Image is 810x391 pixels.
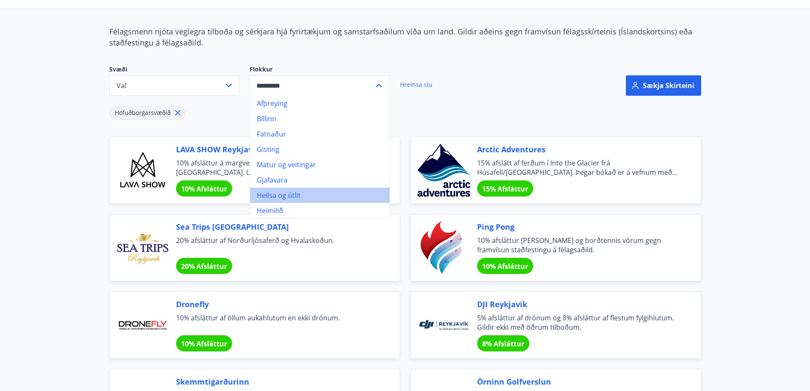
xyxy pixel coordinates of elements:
[477,299,680,310] span: DJI Reykjavik
[250,172,389,188] li: Gjafavara
[181,339,227,348] span: 10% Afsláttur
[250,96,389,111] li: Afþreying
[477,144,680,155] span: Arctic Adventures
[400,75,432,94] a: Hreinsa síu
[477,221,680,232] span: Ping Pong
[250,65,390,74] label: Flokkur
[477,236,680,254] span: 10% afsláttur [PERSON_NAME] og borðtennis vörum gegn framvísun staðfestingu á félagsaðild.
[181,184,227,194] span: 10% Afsláttur
[482,184,528,194] span: 15% Afsláttur
[477,313,680,332] span: 5% afsláttur af drónum og 8% afsláttur af flestum fylgihlutum. Gildir ekki með öðrum tilboðum.
[626,75,701,96] button: Sækja skírteini
[181,262,227,271] span: 20% Afsláttur
[250,142,389,157] li: Gisting
[176,299,379,310] span: Dronefly
[477,158,680,177] span: 15% afslátt af ferðum í Into the Glacier frá Húsafell/[GEOGRAPHIC_DATA]. Þegar bókað er á vefnum ...
[482,262,528,271] span: 10% Afsláttur
[250,188,389,203] li: Heilsa og útlit
[176,313,379,332] span: 10% afsláttur af öllum aukahlutum en ekki drónum.
[250,111,389,126] li: Bíllinn
[109,106,185,120] div: Höfuðborgarsvæðið
[176,221,379,232] span: Sea Trips [GEOGRAPHIC_DATA]
[109,26,692,48] span: Félagsmenn njóta veglegra tilboða og sérkjara hjá fyrirtækjum og samstarfsaðilum víða um land. Gi...
[115,108,171,117] span: Höfuðborgarsvæðið
[109,65,239,75] span: Svæði
[250,157,389,172] li: Matur og veitingar
[250,203,389,218] li: Heimilið
[250,126,389,142] li: Fatnaður
[117,81,126,90] span: Val
[482,339,524,348] span: 8% Afsláttur
[109,75,239,96] button: Val
[176,158,379,177] span: 10% afsláttur á margverðlauna sýningu Lava Show í Vík og í [GEOGRAPHIC_DATA]. Lava Show er eina s...
[477,376,680,387] span: Örninn Golfverslun
[176,376,379,387] span: Skemmtigarðurinn
[176,236,379,254] span: 20% afsláttur af Norðurljósaferð og Hvalaskoðun.
[176,144,379,155] span: LAVA SHOW Reykjavík og Vík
